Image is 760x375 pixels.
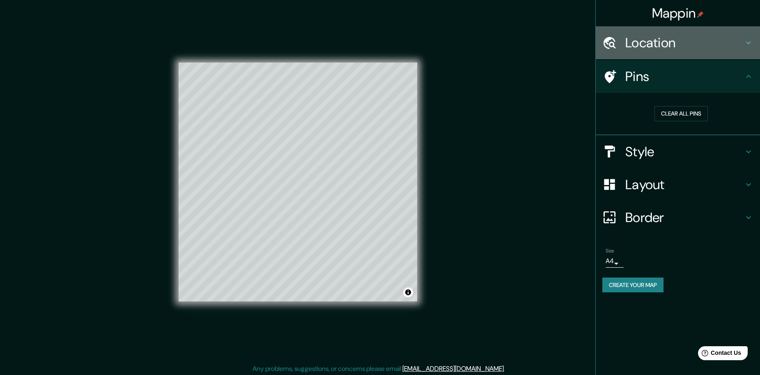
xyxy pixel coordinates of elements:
[654,106,708,121] button: Clear all pins
[652,5,704,21] h4: Mappin
[625,68,744,85] h4: Pins
[596,26,760,59] div: Location
[505,364,506,374] div: .
[606,247,614,254] label: Size
[687,343,751,366] iframe: Help widget launcher
[625,176,744,193] h4: Layout
[697,11,704,18] img: pin-icon.png
[253,364,505,374] p: Any problems, suggestions, or concerns please email .
[596,60,760,93] div: Pins
[596,135,760,168] div: Style
[506,364,508,374] div: .
[403,287,413,297] button: Toggle attribution
[596,201,760,234] div: Border
[596,168,760,201] div: Layout
[625,209,744,226] h4: Border
[625,35,744,51] h4: Location
[606,255,624,268] div: A4
[602,278,664,293] button: Create your map
[625,144,744,160] h4: Style
[402,364,504,373] a: [EMAIL_ADDRESS][DOMAIN_NAME]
